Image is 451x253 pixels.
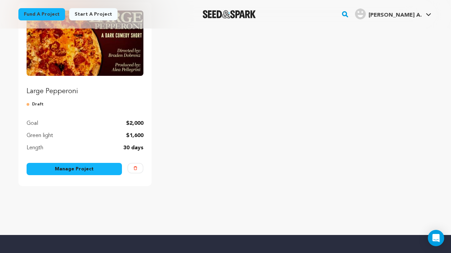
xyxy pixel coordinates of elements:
[355,9,366,19] img: user.png
[27,87,143,96] p: Large Pepperoni
[203,10,256,18] img: Seed&Spark Logo Dark Mode
[18,8,65,20] a: Fund a project
[27,102,32,107] img: submitted-for-review.svg
[354,7,433,21] span: Pellegrini A.'s Profile
[354,7,433,19] a: Pellegrini A.'s Profile
[69,8,118,20] a: Start a project
[428,230,444,246] div: Open Intercom Messenger
[27,102,143,107] p: Draft
[27,119,38,128] p: Goal
[27,163,122,175] a: Manage Project
[134,166,137,170] img: trash-empty.svg
[126,119,143,128] p: $2,000
[203,10,256,18] a: Seed&Spark Homepage
[369,13,422,18] span: [PERSON_NAME] A.
[27,132,53,140] p: Green light
[355,9,422,19] div: Pellegrini A.'s Profile
[27,11,143,96] a: Fund Large Pepperoni
[126,132,143,140] p: $1,600
[27,144,43,152] p: Length
[123,144,143,152] p: 30 days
